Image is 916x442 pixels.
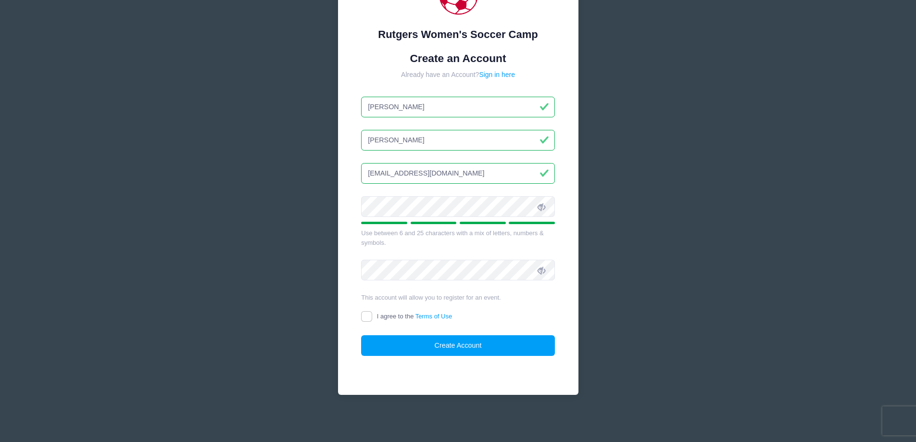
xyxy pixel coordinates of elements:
[361,228,555,247] div: Use between 6 and 25 characters with a mix of letters, numbers & symbols.
[361,52,555,65] h1: Create an Account
[415,313,452,320] a: Terms of Use
[479,71,515,78] a: Sign in here
[361,335,555,356] button: Create Account
[361,130,555,151] input: Last Name
[361,97,555,117] input: First Name
[361,163,555,184] input: Email
[361,26,555,42] div: Rutgers Women's Soccer Camp
[361,293,555,303] div: This account will allow you to register for an event.
[377,313,452,320] span: I agree to the
[361,70,555,80] div: Already have an Account?
[361,311,372,322] input: I agree to theTerms of Use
